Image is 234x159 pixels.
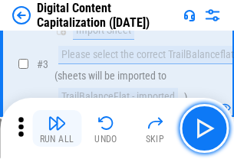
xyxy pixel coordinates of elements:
[37,58,48,70] span: # 3
[183,9,196,21] img: Support
[37,1,177,30] div: Digital Content Capitalization ([DATE])
[73,21,134,40] div: Import Sheet
[130,110,180,147] button: Skip
[81,110,130,147] button: Undo
[40,135,74,144] div: Run All
[32,110,81,147] button: Run All
[97,114,115,132] img: Undo
[12,6,31,24] img: Back
[146,114,164,132] img: Skip
[58,88,178,106] div: TrailBalanceFlat - imported
[192,116,216,141] img: Main button
[203,6,222,24] img: Settings menu
[146,135,165,144] div: Skip
[48,114,66,132] img: Run All
[94,135,117,144] div: Undo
